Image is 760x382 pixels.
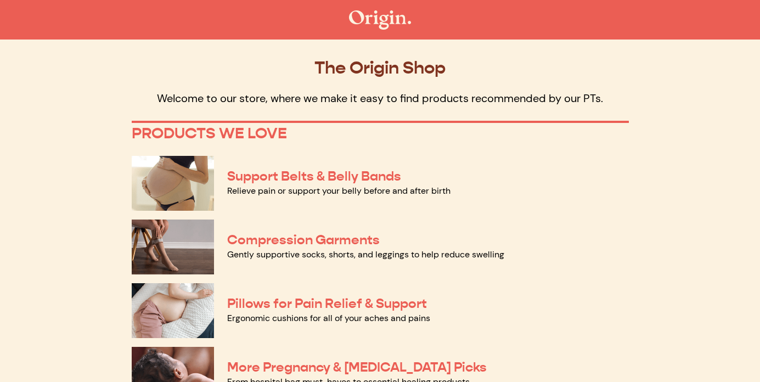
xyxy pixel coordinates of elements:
[227,295,427,312] a: Pillows for Pain Relief & Support
[227,232,380,248] a: Compression Garments
[227,359,487,375] a: More Pregnancy & [MEDICAL_DATA] Picks
[132,156,214,211] img: Support Belts & Belly Bands
[227,185,451,196] a: Relieve pain or support your belly before and after birth
[132,91,629,105] p: Welcome to our store, where we make it easy to find products recommended by our PTs.
[132,57,629,78] p: The Origin Shop
[349,10,411,30] img: The Origin Shop
[227,249,504,260] a: Gently supportive socks, shorts, and leggings to help reduce swelling
[132,124,629,143] p: PRODUCTS WE LOVE
[132,283,214,338] img: Pillows for Pain Relief & Support
[227,168,401,184] a: Support Belts & Belly Bands
[132,220,214,274] img: Compression Garments
[227,312,430,324] a: Ergonomic cushions for all of your aches and pains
